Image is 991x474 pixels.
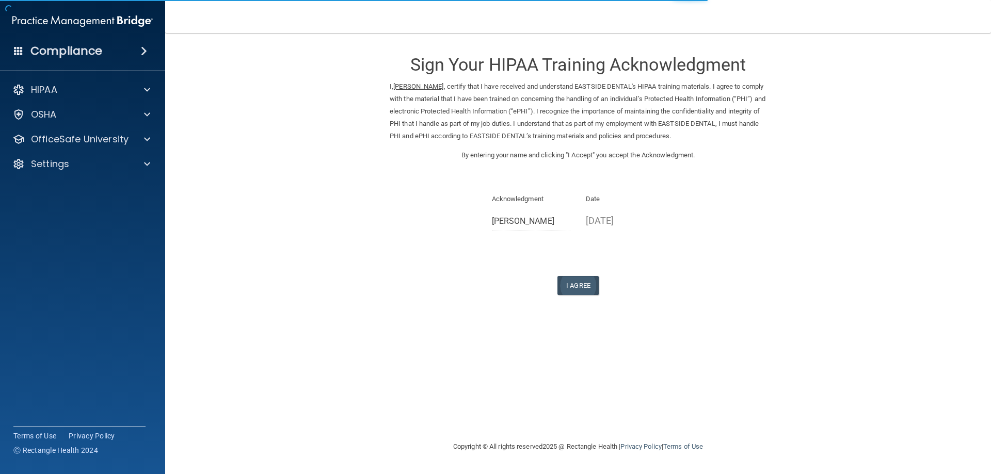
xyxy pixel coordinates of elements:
[12,158,150,170] a: Settings
[586,193,665,205] p: Date
[663,443,703,450] a: Terms of Use
[492,212,571,231] input: Full Name
[69,431,115,441] a: Privacy Policy
[390,430,766,463] div: Copyright © All rights reserved 2025 @ Rectangle Health | |
[492,193,571,205] p: Acknowledgment
[13,445,98,455] span: Ⓒ Rectangle Health 2024
[393,83,443,90] ins: [PERSON_NAME]
[586,212,665,229] p: [DATE]
[31,84,57,96] p: HIPAA
[390,55,766,74] h3: Sign Your HIPAA Training Acknowledgment
[13,431,56,441] a: Terms of Use
[12,84,150,96] a: HIPAA
[12,108,150,121] a: OSHA
[12,133,150,145] a: OfficeSafe University
[620,443,661,450] a: Privacy Policy
[390,80,766,142] p: I, , certify that I have received and understand EASTSIDE DENTAL's HIPAA training materials. I ag...
[390,149,766,161] p: By entering your name and clicking "I Accept" you accept the Acknowledgment.
[31,158,69,170] p: Settings
[557,276,599,295] button: I Agree
[31,108,57,121] p: OSHA
[12,11,153,31] img: PMB logo
[31,133,129,145] p: OfficeSafe University
[30,44,102,58] h4: Compliance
